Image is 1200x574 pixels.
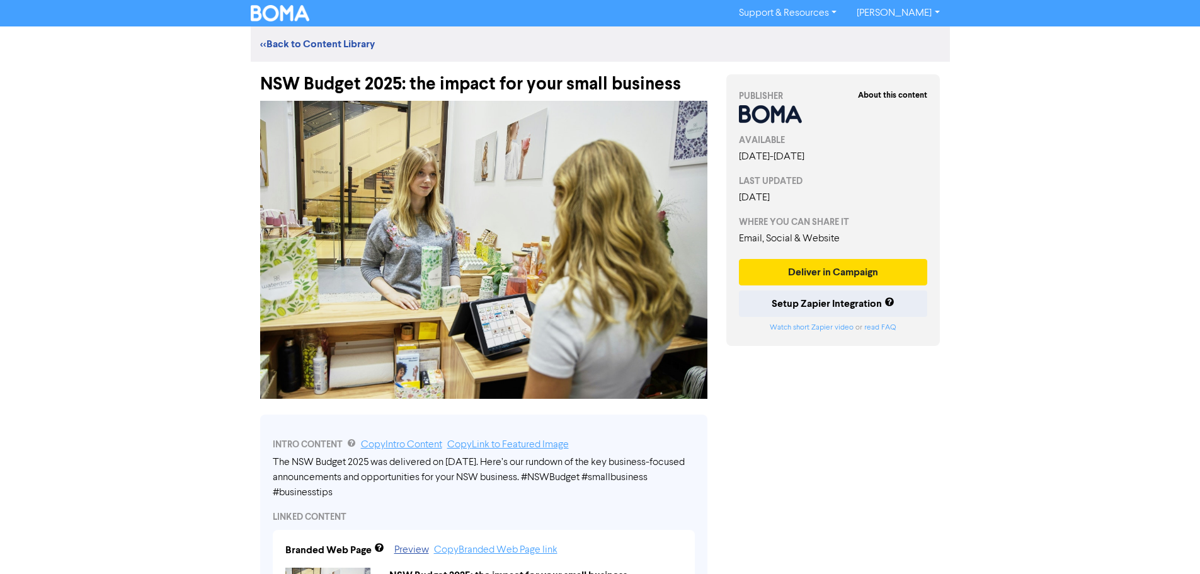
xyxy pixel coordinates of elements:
[394,545,429,555] a: Preview
[739,290,928,317] button: Setup Zapier Integration
[273,437,695,452] div: INTRO CONTENT
[361,440,442,450] a: Copy Intro Content
[260,38,375,50] a: <<Back to Content Library
[285,542,372,558] div: Branded Web Page
[739,215,928,229] div: WHERE YOU CAN SHARE IT
[864,324,896,331] a: read FAQ
[739,134,928,147] div: AVAILABLE
[739,322,928,333] div: or
[770,324,854,331] a: Watch short Zapier video
[434,545,557,555] a: Copy Branded Web Page link
[739,259,928,285] button: Deliver in Campaign
[273,455,695,500] div: The NSW Budget 2025 was delivered on [DATE]. Here’s our rundown of the key business-focused annou...
[251,5,310,21] img: BOMA Logo
[447,440,569,450] a: Copy Link to Featured Image
[739,175,928,188] div: LAST UPDATED
[739,89,928,103] div: PUBLISHER
[739,231,928,246] div: Email, Social & Website
[273,510,695,524] div: LINKED CONTENT
[1137,514,1200,574] iframe: Chat Widget
[729,3,847,23] a: Support & Resources
[847,3,949,23] a: [PERSON_NAME]
[739,190,928,205] div: [DATE]
[260,62,707,95] div: NSW Budget 2025: the impact for your small business
[858,90,927,100] strong: About this content
[739,149,928,164] div: [DATE] - [DATE]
